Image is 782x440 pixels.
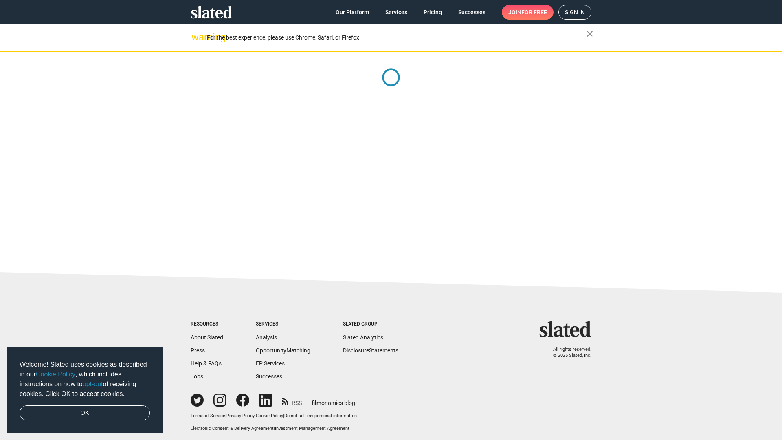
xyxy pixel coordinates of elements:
[558,5,591,20] a: Sign in
[256,321,310,328] div: Services
[191,426,274,431] a: Electronic Consent & Delivery Agreement
[225,413,226,418] span: |
[424,5,442,20] span: Pricing
[458,5,485,20] span: Successes
[83,381,103,387] a: opt-out
[312,400,321,406] span: film
[191,373,203,380] a: Jobs
[191,360,222,367] a: Help & FAQs
[20,360,150,399] span: Welcome! Slated uses cookies as described in our , which includes instructions on how to of recei...
[256,373,282,380] a: Successes
[20,405,150,421] a: dismiss cookie message
[256,413,283,418] a: Cookie Policy
[312,393,355,407] a: filmonomics blog
[274,426,275,431] span: |
[343,321,398,328] div: Slated Group
[379,5,414,20] a: Services
[256,347,310,354] a: OpportunityMatching
[521,5,547,20] span: for free
[191,347,205,354] a: Press
[283,413,284,418] span: |
[226,413,255,418] a: Privacy Policy
[343,334,383,341] a: Slated Analytics
[36,371,75,378] a: Cookie Policy
[255,413,256,418] span: |
[585,29,595,39] mat-icon: close
[284,413,357,419] button: Do not sell my personal information
[191,321,223,328] div: Resources
[256,334,277,341] a: Analysis
[191,413,225,418] a: Terms of Service
[282,394,302,407] a: RSS
[275,426,349,431] a: Investment Management Agreement
[336,5,369,20] span: Our Platform
[508,5,547,20] span: Join
[502,5,554,20] a: Joinfor free
[417,5,448,20] a: Pricing
[191,32,201,42] mat-icon: warning
[545,347,591,359] p: All rights reserved. © 2025 Slated, Inc.
[207,32,586,43] div: For the best experience, please use Chrome, Safari, or Firefox.
[7,347,163,434] div: cookieconsent
[452,5,492,20] a: Successes
[565,5,585,19] span: Sign in
[256,360,285,367] a: EP Services
[191,334,223,341] a: About Slated
[385,5,407,20] span: Services
[343,347,398,354] a: DisclosureStatements
[329,5,376,20] a: Our Platform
